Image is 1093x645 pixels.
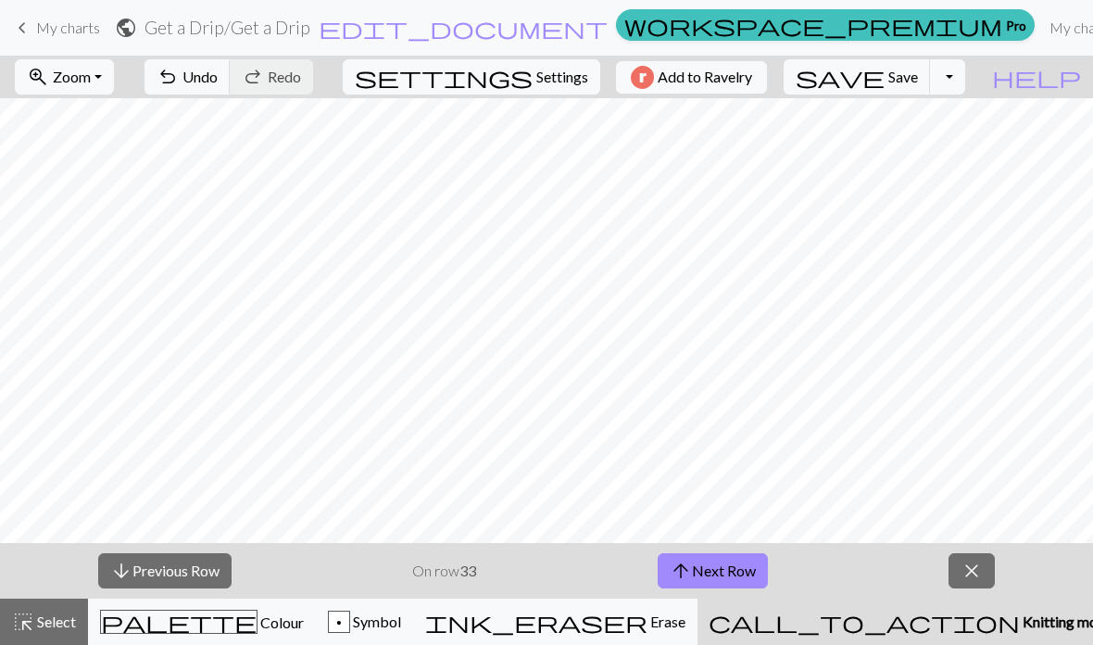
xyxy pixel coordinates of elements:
span: zoom_in [27,64,49,90]
span: undo [157,64,179,90]
span: palette [101,609,257,635]
button: Colour [88,599,316,645]
span: close [961,558,983,584]
button: Save [784,59,931,95]
span: highlight_alt [12,609,34,635]
span: Colour [258,613,304,631]
span: Undo [182,68,218,85]
span: edit_document [319,15,608,41]
h2: Get a Drip / Get a Drip [144,17,310,38]
button: SettingsSettings [343,59,600,95]
span: My charts [36,19,100,36]
span: arrow_downward [110,558,132,584]
span: help [992,64,1081,90]
span: Symbol [350,613,401,630]
span: Zoom [53,68,91,85]
span: Save [888,68,918,85]
span: workspace_premium [624,12,1002,38]
button: Add to Ravelry [616,61,767,94]
button: p Symbol [316,599,413,645]
span: public [115,15,137,41]
span: call_to_action [709,609,1020,635]
span: Settings [536,66,588,88]
span: Erase [647,613,685,630]
button: Undo [144,59,231,95]
div: p [329,612,349,634]
a: Pro [616,9,1035,41]
i: Settings [355,66,533,88]
span: ink_eraser [425,609,647,635]
span: save [796,64,885,90]
span: Select [34,613,76,630]
span: keyboard_arrow_left [11,15,33,41]
button: Previous Row [98,553,232,588]
span: arrow_upward [670,558,692,584]
button: Next Row [658,553,768,588]
img: Ravelry [631,66,654,89]
p: On row [412,560,476,582]
strong: 33 [459,562,476,579]
a: My charts [11,12,100,44]
button: Zoom [15,59,114,95]
span: Add to Ravelry [658,66,752,89]
span: settings [355,64,533,90]
button: Erase [413,599,697,645]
